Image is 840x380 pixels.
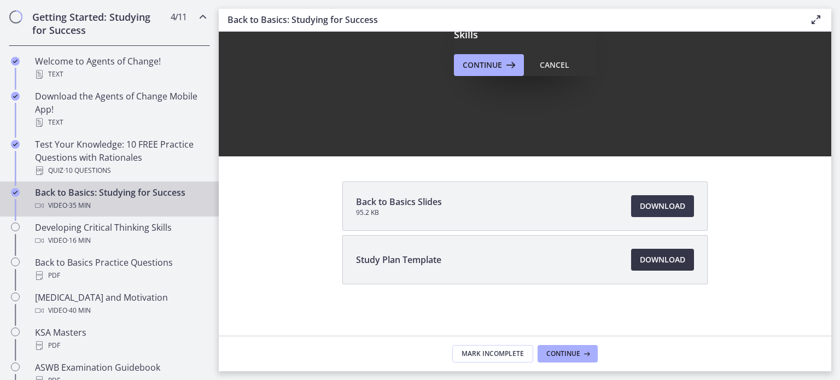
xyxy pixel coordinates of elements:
div: PDF [35,339,206,352]
button: Continue [538,345,598,363]
i: Completed [11,140,20,149]
span: 95.2 KB [356,208,442,217]
span: Mark Incomplete [462,349,524,358]
i: Completed [11,188,20,197]
div: Welcome to Agents of Change! [35,55,206,81]
span: · 16 min [67,234,91,247]
div: KSA Masters [35,326,206,352]
div: Test Your Knowledge: 10 FREE Practice Questions with Rationales [35,138,206,177]
span: 4 / 11 [171,10,186,24]
div: Back to Basics Practice Questions [35,256,206,282]
span: · 40 min [67,304,91,317]
div: Text [35,116,206,129]
span: Download [640,200,685,213]
div: Developing Critical Thinking Skills [35,221,206,247]
span: · 10 Questions [63,164,111,177]
span: Download [640,253,685,266]
div: Cancel [540,59,569,72]
i: Completed [11,57,20,66]
a: Download [631,195,694,217]
span: Continue [546,349,580,358]
div: Quiz [35,164,206,177]
span: Continue [463,59,502,72]
h2: Getting Started: Studying for Success [32,10,166,37]
div: Text [35,68,206,81]
a: Download [631,249,694,271]
div: Video [35,234,206,247]
div: [MEDICAL_DATA] and Motivation [35,291,206,317]
div: Video [35,199,206,212]
div: Video [35,304,206,317]
div: PDF [35,269,206,282]
button: Continue [454,54,524,76]
h3: Back to Basics: Studying for Success [227,13,792,26]
span: Study Plan Template [356,253,441,266]
button: Cancel [531,54,578,76]
div: Download the Agents of Change Mobile App! [35,90,206,129]
div: Back to Basics: Studying for Success [35,186,206,212]
i: Completed [11,92,20,101]
span: · 35 min [67,199,91,212]
button: Mark Incomplete [452,345,533,363]
span: Back to Basics Slides [356,195,442,208]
